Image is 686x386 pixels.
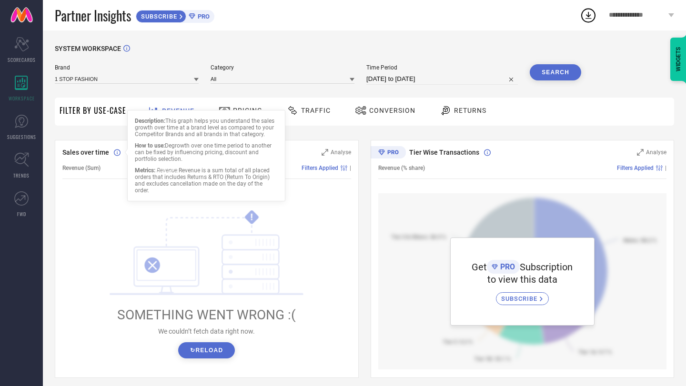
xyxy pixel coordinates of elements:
span: Revenue [162,107,194,115]
span: SUGGESTIONS [7,133,36,140]
span: Revenue (Sum) [62,165,101,171]
span: Analyse [331,149,351,156]
span: | [350,165,351,171]
tspan: ! [251,212,253,223]
span: Conversion [369,107,415,114]
a: SUBSCRIBEPRO [136,8,214,23]
span: to view this data [487,274,557,285]
strong: Metrics: [135,167,155,174]
span: Returns [454,107,486,114]
span: Pricing [233,107,262,114]
span: We couldn’t fetch data right now. [158,327,255,335]
svg: Zoom [322,149,328,156]
span: Filters Applied [617,165,654,171]
span: FWD [17,210,26,218]
span: Sales over time [62,148,109,156]
div: Degrowth over one time period to another can be fixed by influencing pricing, discount and portfo... [135,142,278,162]
span: Tier Wise Transactions [409,148,479,156]
strong: Description: [135,118,165,124]
strong: How to use: [135,142,165,149]
button: Search [530,64,581,80]
span: PRO [498,262,515,271]
span: TRENDS [13,172,30,179]
span: Traffic [301,107,331,114]
span: Analyse [646,149,666,156]
div: Open download list [580,7,597,24]
svg: Zoom [637,149,644,156]
span: SYSTEM WORKSPACE [55,45,121,52]
span: Filter By Use-Case [60,105,126,116]
span: Revenue (% share) [378,165,425,171]
input: Select time period [366,73,518,85]
span: Time Period [366,64,518,71]
span: SUBSCRIBE [501,295,540,302]
span: Brand [55,64,199,71]
span: | [665,165,666,171]
button: ↻Reload [178,342,235,358]
div: Premium [371,146,406,160]
a: SUBSCRIBE [496,285,549,305]
span: SUBSCRIBE [136,13,180,20]
span: Get [472,261,487,273]
span: Category [211,64,354,71]
span: Filters Applied [302,165,338,171]
span: Subscription [520,261,573,273]
span: WORKSPACE [9,95,35,102]
span: SCORECARDS [8,56,36,63]
span: Partner Insights [55,6,131,25]
em: Revenue: [157,167,179,174]
span: SOMETHING WENT WRONG :( [117,307,296,323]
div: Revenue is a sum total of all placed orders that includes Returns & RTO (Return To Origin) and ex... [135,167,278,194]
span: PRO [195,13,210,20]
div: This graph helps you understand the sales growth over time at a brand level as compared to your C... [135,118,278,138]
